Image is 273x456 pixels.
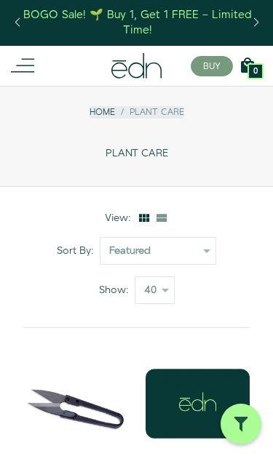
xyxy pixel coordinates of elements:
iframe: Opens a widget where you can find more information [223,412,258,449]
img: Garden Snips [23,351,128,456]
a: BOGO Sale! 🌱 Buy 1, Get 1 FREE – Limited Time! [22,4,253,42]
span: 0 [253,68,258,76]
div: Next slide [246,7,266,39]
img: E-Gift Card [146,351,250,456]
li: Plant Care [115,106,184,119]
nav: breadcrumbs [90,106,184,119]
div: BOGO Sale! 🌱 Buy 1, Get 1 FREE – Limited Time! [22,7,253,39]
div: Previous slide [7,7,27,39]
label: Sort By: [57,244,100,258]
label: Show: [99,283,135,297]
a: Home [90,106,115,119]
button: BUY [191,56,233,76]
span: PLANT CARE [106,148,168,160]
div: View: [105,211,137,225]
